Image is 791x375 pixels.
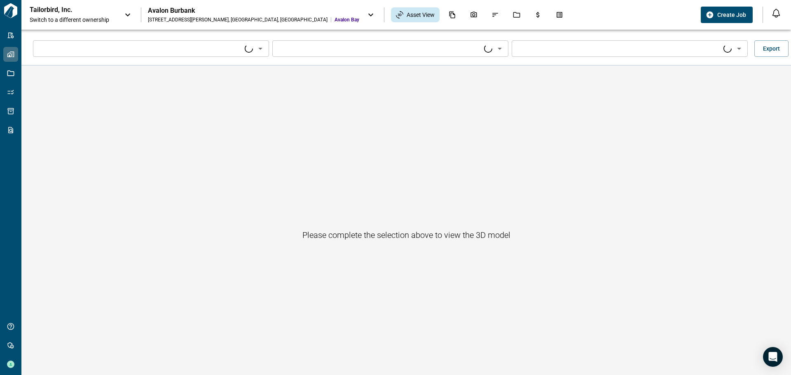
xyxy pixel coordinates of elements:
[701,7,753,23] button: Create Job
[302,228,510,242] h6: Please complete the selection above to view the 3D model
[494,43,505,54] button: Open
[444,8,461,22] div: Documents
[551,8,568,22] div: Takeoff Center
[148,16,328,23] div: [STREET_ADDRESS][PERSON_NAME] , [GEOGRAPHIC_DATA] , [GEOGRAPHIC_DATA]
[717,11,746,19] span: Create Job
[30,16,116,24] span: Switch to a different ownership
[30,6,104,14] p: Tailorbird, Inc.
[391,7,440,22] div: Asset View
[508,8,525,22] div: Jobs
[770,7,783,20] button: Open notification feed
[763,347,783,367] div: Open Intercom Messenger
[733,43,745,54] button: Open
[754,40,789,57] button: Export
[148,7,359,15] div: Avalon Burbank
[335,16,359,23] span: Avalon Bay
[763,44,780,53] span: Export
[529,8,547,22] div: Budgets
[255,43,266,54] button: Open
[487,8,504,22] div: Issues & Info
[407,11,435,19] span: Asset View
[465,8,482,22] div: Photos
